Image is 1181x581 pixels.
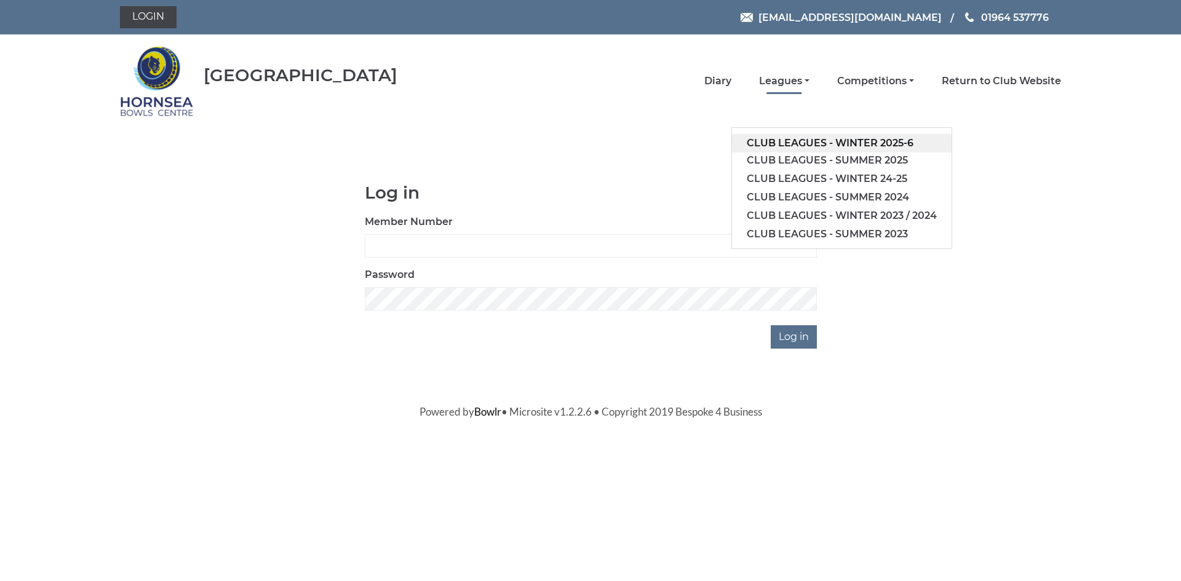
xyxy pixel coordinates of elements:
a: Email [EMAIL_ADDRESS][DOMAIN_NAME] [741,10,942,25]
a: Diary [704,74,731,88]
a: Club leagues - Summer 2023 [732,225,952,243]
div: [GEOGRAPHIC_DATA] [204,66,397,85]
img: Phone us [965,12,974,22]
ul: Leagues [731,127,952,249]
a: Login [120,6,177,28]
a: Phone us 01964 537776 [963,10,1049,25]
span: [EMAIL_ADDRESS][DOMAIN_NAME] [758,11,942,23]
a: Leagues [759,74,809,88]
a: Competitions [837,74,914,88]
img: Email [741,13,753,22]
input: Log in [771,325,817,349]
a: Club leagues - Winter 2025-6 [732,134,952,152]
a: Club leagues - Summer 2025 [732,151,952,170]
a: Bowlr [474,405,501,418]
img: Hornsea Bowls Centre [120,38,194,124]
span: Powered by • Microsite v1.2.2.6 • Copyright 2019 Bespoke 4 Business [420,405,762,418]
a: Club leagues - Winter 24-25 [732,170,952,188]
a: Club leagues - Summer 2024 [732,188,952,207]
label: Member Number [365,215,453,229]
a: Return to Club Website [942,74,1061,88]
a: Club leagues - Winter 2023 / 2024 [732,207,952,225]
span: 01964 537776 [981,11,1049,23]
label: Password [365,267,415,282]
h1: Log in [365,183,817,202]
